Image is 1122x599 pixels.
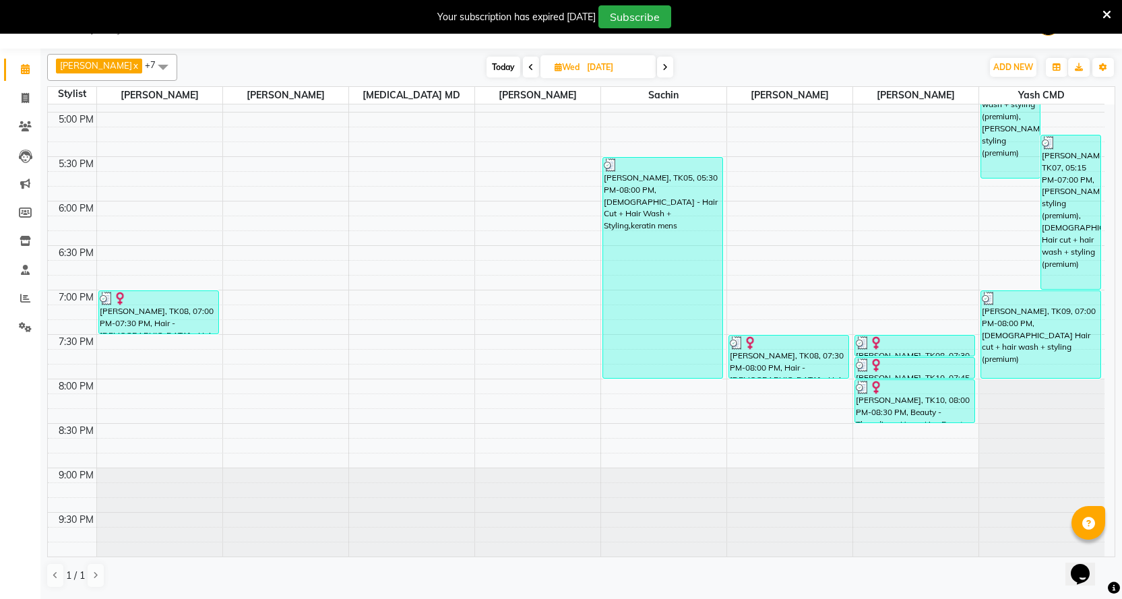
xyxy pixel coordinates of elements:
[475,87,600,104] span: [PERSON_NAME]
[223,87,348,104] span: [PERSON_NAME]
[56,157,96,171] div: 5:30 PM
[56,335,96,349] div: 7:30 PM
[437,10,596,24] div: Your subscription has expired [DATE]
[1041,135,1100,289] div: [PERSON_NAME], TK07, 05:15 PM-07:00 PM, [PERSON_NAME] styling (premium),[DEMOGRAPHIC_DATA] Hair c...
[729,336,848,378] div: [PERSON_NAME], TK08, 07:30 PM-08:00 PM, Hair - [DEMOGRAPHIC_DATA] - Hair Cut + Hair Wash + Blow Dry
[56,379,96,393] div: 8:00 PM
[97,87,222,104] span: [PERSON_NAME]
[1065,545,1109,586] iframe: chat widget
[56,201,96,216] div: 6:00 PM
[56,468,96,482] div: 9:00 PM
[855,358,974,378] div: [PERSON_NAME], TK10, 07:45 PM-08:00 PM, Beauty - Threading - Eye Brows
[60,60,132,71] span: [PERSON_NAME]
[56,424,96,438] div: 8:30 PM
[66,569,85,583] span: 1 / 1
[99,291,218,334] div: [PERSON_NAME], TK08, 07:00 PM-07:30 PM, Hair - [DEMOGRAPHIC_DATA] - Hair Cut + Hair Wash + Blow Dry
[487,57,520,77] span: Today
[855,336,974,356] div: [PERSON_NAME], TK08, 07:30 PM-07:45 PM, Beauty - Threading - Eye Brows
[56,113,96,127] div: 5:00 PM
[132,60,138,71] a: x
[990,58,1036,77] button: ADD NEW
[145,59,166,70] span: +7
[603,158,722,378] div: [PERSON_NAME], TK05, 05:30 PM-08:00 PM, [DEMOGRAPHIC_DATA] - Hair Cut + Hair Wash + Styling,kerat...
[349,87,474,104] span: [MEDICAL_DATA] MD
[583,57,650,77] input: 2025-09-03
[551,62,583,72] span: Wed
[855,380,974,422] div: [PERSON_NAME], TK10, 08:00 PM-08:30 PM, Beauty - Threading - Upper Lips,Beauty - Threading - Eye ...
[601,87,726,104] span: sachin
[727,87,852,104] span: [PERSON_NAME]
[56,246,96,260] div: 6:30 PM
[48,87,96,101] div: Stylist
[981,291,1101,378] div: [PERSON_NAME], TK09, 07:00 PM-08:00 PM, [DEMOGRAPHIC_DATA] Hair cut + hair wash + styling (premium)
[56,290,96,305] div: 7:00 PM
[993,62,1033,72] span: ADD NEW
[56,513,96,527] div: 9:30 PM
[979,87,1105,104] span: Yash CMD
[598,5,671,28] button: Subscribe
[853,87,978,104] span: [PERSON_NAME]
